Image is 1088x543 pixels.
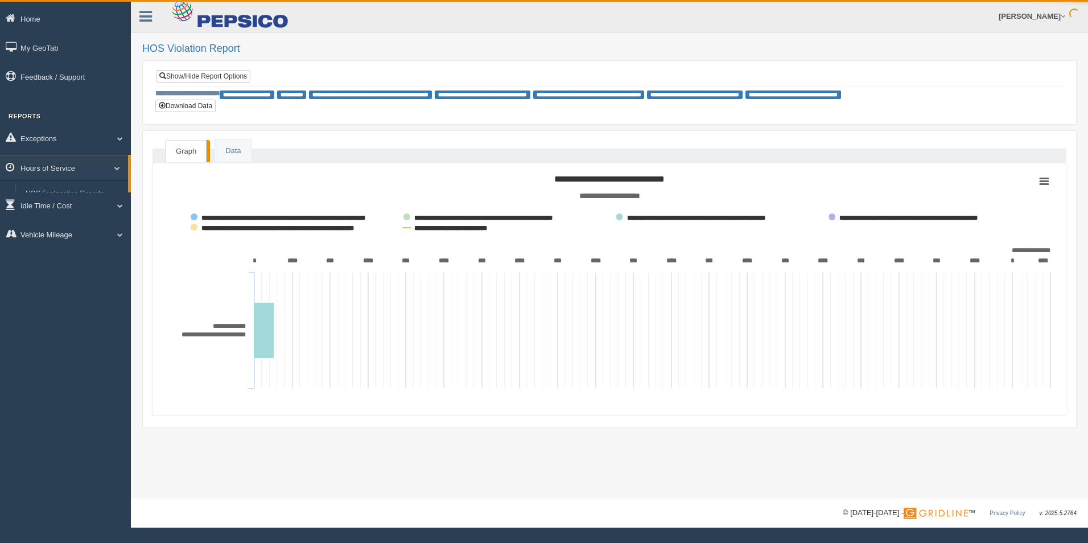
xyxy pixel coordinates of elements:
[990,510,1025,516] a: Privacy Policy
[904,508,968,519] img: Gridline
[156,70,250,83] a: Show/Hide Report Options
[20,184,128,204] a: HOS Explanation Reports
[166,140,207,163] a: Graph
[142,43,1077,55] h2: HOS Violation Report
[843,507,1077,519] div: © [DATE]-[DATE] - ™
[1040,510,1077,516] span: v. 2025.5.2764
[215,139,251,163] a: Data
[155,100,216,112] button: Download Data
